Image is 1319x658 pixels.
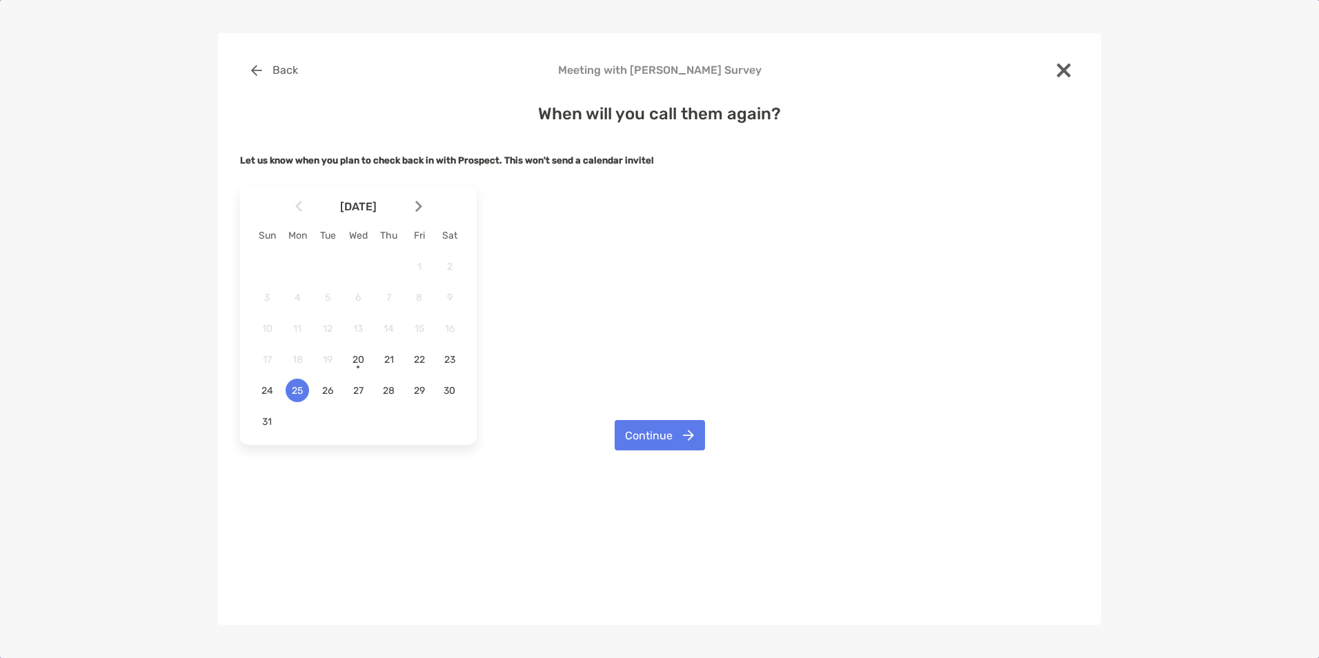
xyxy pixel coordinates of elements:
[240,55,308,86] button: Back
[408,354,431,366] span: 22
[240,104,1079,123] h4: When will you call them again?
[316,385,339,397] span: 26
[286,323,309,335] span: 11
[286,354,309,366] span: 18
[504,155,654,166] strong: This won't send a calendar invite!
[438,292,462,303] span: 9
[255,323,279,335] span: 10
[377,323,401,335] span: 14
[295,201,302,212] img: Arrow icon
[255,385,279,397] span: 24
[404,230,435,241] div: Fri
[438,354,462,366] span: 23
[346,323,370,335] span: 13
[316,323,339,335] span: 12
[255,354,279,366] span: 17
[286,385,309,397] span: 25
[408,261,431,272] span: 1
[408,323,431,335] span: 15
[415,201,422,212] img: Arrow icon
[435,230,465,241] div: Sat
[374,230,404,241] div: Thu
[377,385,401,397] span: 28
[408,292,431,303] span: 8
[305,200,413,213] span: [DATE]
[346,354,370,366] span: 20
[377,292,401,303] span: 7
[346,385,370,397] span: 27
[408,385,431,397] span: 29
[346,292,370,303] span: 6
[255,416,279,428] span: 31
[252,230,282,241] div: Sun
[313,230,343,241] div: Tue
[240,63,1079,77] h4: Meeting with [PERSON_NAME] Survey
[377,354,401,366] span: 21
[251,65,262,76] img: button icon
[438,385,462,397] span: 30
[316,292,339,303] span: 5
[255,292,279,303] span: 3
[438,261,462,272] span: 2
[438,323,462,335] span: 16
[683,430,694,441] img: button icon
[1057,63,1071,77] img: close modal
[615,420,705,450] button: Continue
[286,292,309,303] span: 4
[282,230,313,241] div: Mon
[316,354,339,366] span: 19
[240,155,1079,166] h5: Let us know when you plan to check back in with Prospect.
[343,230,373,241] div: Wed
